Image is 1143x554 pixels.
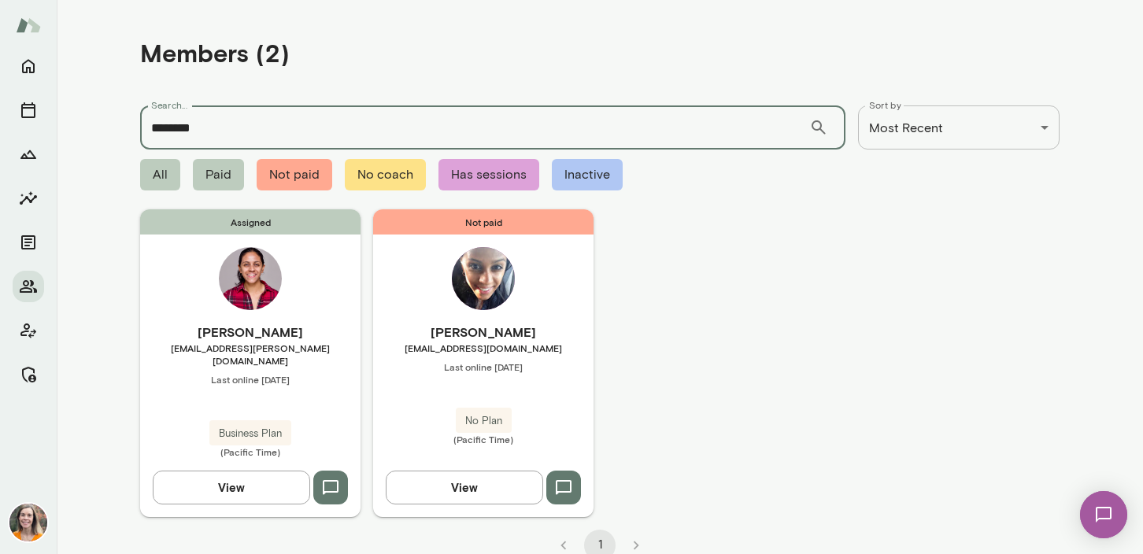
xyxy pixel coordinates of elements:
[858,105,1060,150] div: Most Recent
[193,159,244,190] span: Paid
[373,433,594,445] span: (Pacific Time)
[140,445,361,458] span: (Pacific Time)
[386,471,543,504] button: View
[13,271,44,302] button: Members
[151,98,187,112] label: Search...
[140,209,361,235] span: Assigned
[869,98,901,112] label: Sort by
[140,38,290,68] h4: Members (2)
[373,342,594,354] span: [EMAIL_ADDRESS][DOMAIN_NAME]
[140,342,361,367] span: [EMAIL_ADDRESS][PERSON_NAME][DOMAIN_NAME]
[13,50,44,82] button: Home
[16,10,41,40] img: Mento
[13,94,44,126] button: Sessions
[373,209,594,235] span: Not paid
[257,159,332,190] span: Not paid
[452,247,515,310] img: Siddhi Sundar
[456,413,512,429] span: No Plan
[13,227,44,258] button: Documents
[140,323,361,342] h6: [PERSON_NAME]
[153,471,310,504] button: View
[209,426,291,441] span: Business Plan
[552,159,623,190] span: Inactive
[13,138,44,170] button: Growth Plan
[140,159,180,190] span: All
[373,360,594,373] span: Last online [DATE]
[13,183,44,214] button: Insights
[373,323,594,342] h6: [PERSON_NAME]
[140,373,361,386] span: Last online [DATE]
[345,159,426,190] span: No coach
[13,359,44,390] button: Manage
[438,159,539,190] span: Has sessions
[219,247,282,310] img: Siddhi Sundar
[13,315,44,346] button: Client app
[9,504,47,541] img: Carrie Kelly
